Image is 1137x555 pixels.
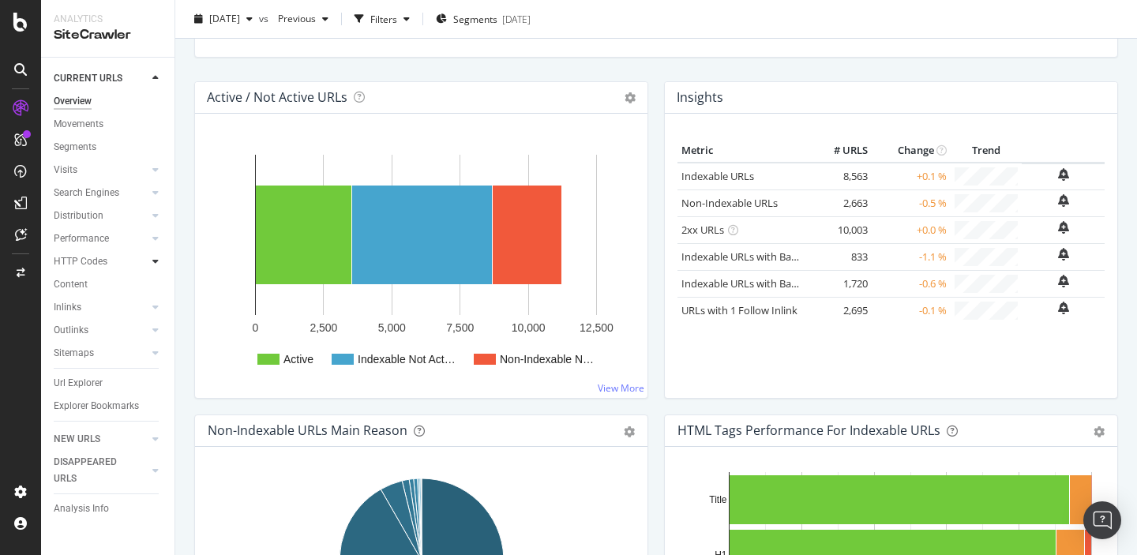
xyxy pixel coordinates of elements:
[54,93,163,110] a: Overview
[54,208,148,224] a: Distribution
[677,87,723,108] h4: Insights
[709,494,727,505] text: Title
[54,185,119,201] div: Search Engines
[54,276,163,293] a: Content
[54,93,92,110] div: Overview
[872,139,951,163] th: Change
[54,431,148,448] a: NEW URLS
[54,185,148,201] a: Search Engines
[54,398,163,414] a: Explorer Bookmarks
[872,243,951,270] td: -1.1 %
[54,70,122,87] div: CURRENT URLS
[370,12,397,25] div: Filters
[208,422,407,438] div: Non-Indexable URLs Main Reason
[54,398,139,414] div: Explorer Bookmarks
[598,381,644,395] a: View More
[625,92,636,103] i: Options
[54,253,148,270] a: HTTP Codes
[809,297,872,324] td: 2,695
[681,196,778,210] a: Non-Indexable URLs
[624,426,635,437] div: gear
[872,163,951,190] td: +0.1 %
[259,12,272,25] span: vs
[54,322,88,339] div: Outlinks
[453,12,497,25] span: Segments
[951,139,1022,163] th: Trend
[681,303,797,317] a: URLs with 1 Follow Inlink
[54,116,163,133] a: Movements
[681,249,813,264] a: Indexable URLs with Bad H1
[54,431,100,448] div: NEW URLS
[54,162,148,178] a: Visits
[54,375,103,392] div: Url Explorer
[54,299,148,316] a: Inlinks
[872,297,951,324] td: -0.1 %
[512,321,546,334] text: 10,000
[809,139,872,163] th: # URLS
[54,70,148,87] a: CURRENT URLS
[209,12,240,25] span: 2025 Aug. 13th
[54,375,163,392] a: Url Explorer
[207,87,347,108] h4: Active / Not Active URLs
[283,353,313,366] text: Active
[1058,194,1069,207] div: bell-plus
[54,345,94,362] div: Sitemaps
[1058,221,1069,234] div: bell-plus
[272,12,316,25] span: Previous
[809,270,872,297] td: 1,720
[54,501,109,517] div: Analysis Info
[809,243,872,270] td: 833
[677,422,940,438] div: HTML Tags Performance for Indexable URLs
[1058,248,1069,261] div: bell-plus
[54,231,148,247] a: Performance
[446,321,474,334] text: 7,500
[681,276,854,291] a: Indexable URLs with Bad Description
[54,208,103,224] div: Distribution
[54,276,88,293] div: Content
[54,345,148,362] a: Sitemaps
[348,6,416,32] button: Filters
[54,13,162,26] div: Analytics
[809,163,872,190] td: 8,563
[54,501,163,517] a: Analysis Info
[502,12,531,25] div: [DATE]
[1058,275,1069,287] div: bell-plus
[54,26,162,44] div: SiteCrawler
[253,321,259,334] text: 0
[54,253,107,270] div: HTTP Codes
[272,6,335,32] button: Previous
[188,6,259,32] button: [DATE]
[580,321,614,334] text: 12,500
[500,353,594,366] text: Non-Indexable N…
[54,454,133,487] div: DISAPPEARED URLS
[681,223,724,237] a: 2xx URLs
[54,139,96,156] div: Segments
[54,454,148,487] a: DISAPPEARED URLS
[54,162,77,178] div: Visits
[54,299,81,316] div: Inlinks
[54,322,148,339] a: Outlinks
[872,189,951,216] td: -0.5 %
[208,139,635,385] svg: A chart.
[1083,501,1121,539] div: Open Intercom Messenger
[310,321,337,334] text: 2,500
[378,321,406,334] text: 5,000
[809,189,872,216] td: 2,663
[54,231,109,247] div: Performance
[358,353,456,366] text: Indexable Not Act…
[1058,168,1069,181] div: bell-plus
[430,6,537,32] button: Segments[DATE]
[54,139,163,156] a: Segments
[677,139,809,163] th: Metric
[54,116,103,133] div: Movements
[681,169,754,183] a: Indexable URLs
[809,216,872,243] td: 10,003
[1094,426,1105,437] div: gear
[1058,302,1069,314] div: bell-plus
[872,216,951,243] td: +0.0 %
[872,270,951,297] td: -0.6 %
